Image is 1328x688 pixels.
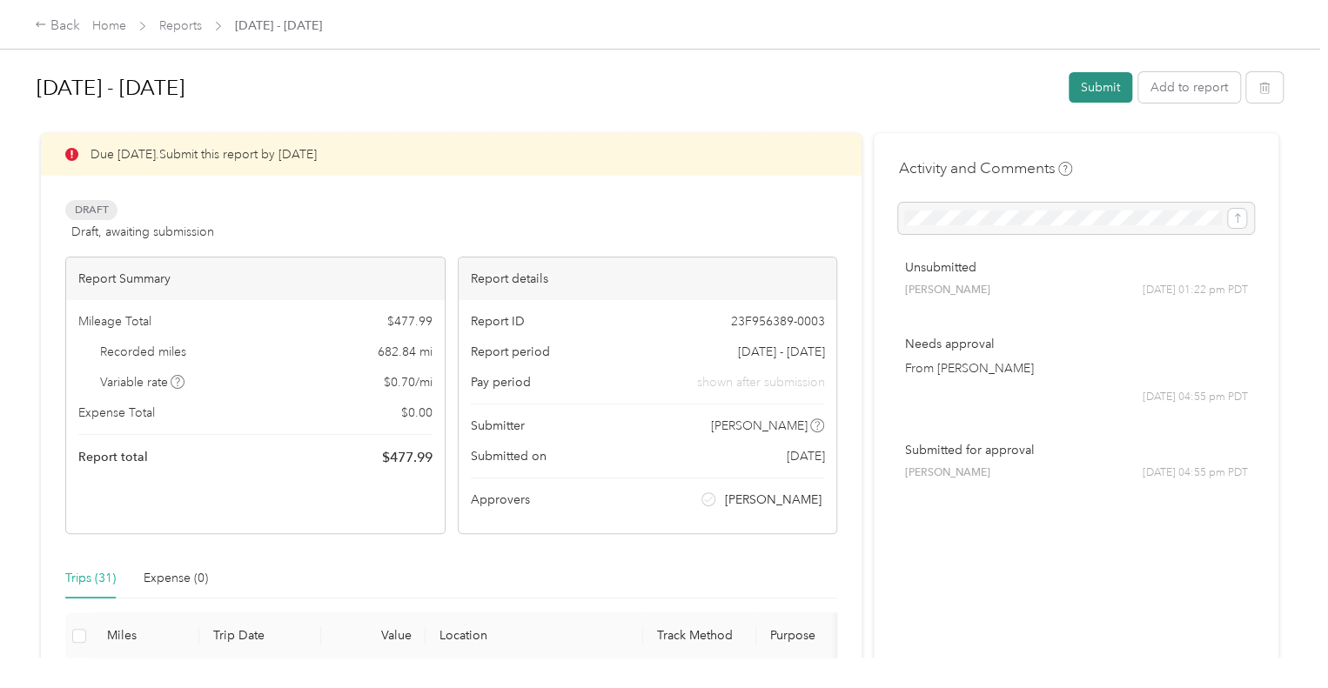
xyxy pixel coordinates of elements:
th: Track Method [643,612,756,660]
span: Approvers [471,491,530,509]
p: From [PERSON_NAME] [904,359,1248,377]
h4: Activity and Comments [898,157,1072,179]
span: Draft, awaiting submission [71,223,214,241]
a: Home [92,18,126,33]
span: $ 0.00 [401,404,433,422]
span: shown after submission [696,373,824,391]
span: 23F956389-0003 [730,312,824,331]
span: [DATE] - [DATE] [235,17,322,35]
span: Report ID [471,312,525,331]
button: Add to report [1138,72,1240,103]
th: Location [426,612,643,660]
span: Variable rate [100,373,185,391]
span: Expense Total [78,404,155,422]
div: Back [35,16,80,37]
div: Report details [459,257,837,300]
h1: Sep 15 - 28, 2025 [37,67,1056,109]
span: $ 477.99 [382,447,433,468]
span: [PERSON_NAME] [711,417,808,435]
span: [DATE] 04:55 pm PDT [1143,390,1248,405]
span: [DATE] 01:22 pm PDT [1143,283,1248,298]
div: Report Summary [66,257,445,300]
span: [PERSON_NAME] [904,283,989,298]
span: Report total [78,448,148,466]
span: Mileage Total [78,312,151,331]
span: Recorded miles [100,343,186,361]
iframe: Everlance-gr Chat Button Frame [1231,591,1328,688]
span: Draft [65,200,117,220]
span: Submitted on [471,447,547,465]
div: Trips (31) [65,569,116,588]
a: Reports [159,18,202,33]
span: $ 0.70 / mi [384,373,433,391]
span: Submitter [471,417,525,435]
span: $ 477.99 [387,312,433,331]
button: Submit [1069,72,1132,103]
span: [DATE] 04:55 pm PDT [1143,465,1248,481]
span: [DATE] [786,447,824,465]
th: Trip Date [199,612,321,660]
span: 682.84 mi [378,343,433,361]
th: Purpose [756,612,887,660]
div: Due [DATE]. Submit this report by [DATE] [41,133,862,176]
span: [DATE] - [DATE] [737,343,824,361]
th: Miles [93,612,199,660]
span: Report period [471,343,550,361]
p: Needs approval [904,335,1248,353]
span: Pay period [471,373,531,391]
th: Value [321,612,426,660]
p: Unsubmitted [904,258,1248,277]
span: [PERSON_NAME] [725,491,822,509]
p: Submitted for approval [904,441,1248,459]
div: Expense (0) [144,569,208,588]
span: [PERSON_NAME] [904,465,989,481]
